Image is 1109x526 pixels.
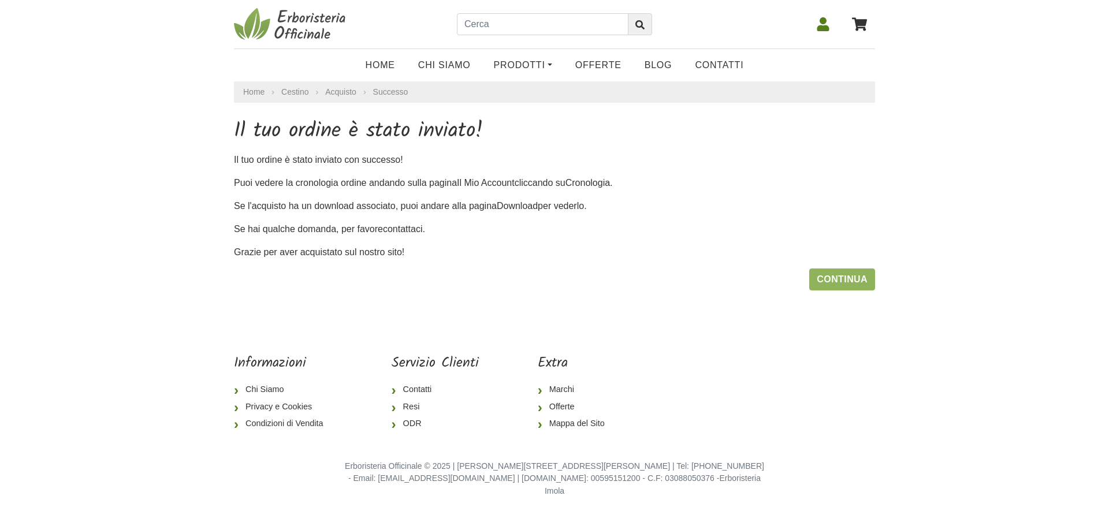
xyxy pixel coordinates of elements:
a: Contatti [392,381,479,398]
a: Contatti [683,54,755,77]
a: contattaci [383,224,422,234]
a: Prodotti [482,54,564,77]
a: ODR [392,415,479,432]
h1: Il tuo ordine è stato inviato! [234,119,875,144]
h5: Informazioni [234,355,332,372]
div: Se l'acquisto ha un download associato, puoi andare alla pagina per vederlo. [225,119,884,290]
a: Mappa del Sito [538,415,614,432]
nav: breadcrumb [234,81,875,103]
iframe: fb:page Facebook Social Plugin [673,355,875,396]
a: Condizioni di Vendita [234,415,332,432]
a: Offerte [538,398,614,416]
h5: Servizio Clienti [392,355,479,372]
a: Home [243,86,265,98]
input: Cerca [457,13,628,35]
p: Grazie per aver acquistato sul nostro sito! [234,245,875,259]
a: Privacy e Cookies [234,398,332,416]
a: Home [354,54,407,77]
small: Erboristeria Officinale © 2025 | [PERSON_NAME][STREET_ADDRESS][PERSON_NAME] | Tel: [PHONE_NUMBER]... [345,461,764,495]
a: Download [497,201,538,211]
a: Marchi [538,381,614,398]
a: Continua [809,268,875,290]
a: OFFERTE [564,54,633,77]
a: Chi Siamo [234,381,332,398]
a: Chi Siamo [407,54,482,77]
a: Acquisto [325,86,356,98]
p: Se hai qualche domanda, per favore . [234,222,875,236]
a: Blog [633,54,684,77]
p: Puoi vedere la cronologia ordine andando sulla pagina cliccando su . [234,176,875,190]
a: Resi [392,398,479,416]
a: Il Mio Account [457,178,515,188]
a: Successo [373,87,408,96]
h5: Extra [538,355,614,372]
p: Il tuo ordine è stato inviato con successo! [234,153,875,167]
img: Erboristeria Officinale [234,7,349,42]
a: Cestino [281,86,308,98]
a: Cronologia [565,178,610,188]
